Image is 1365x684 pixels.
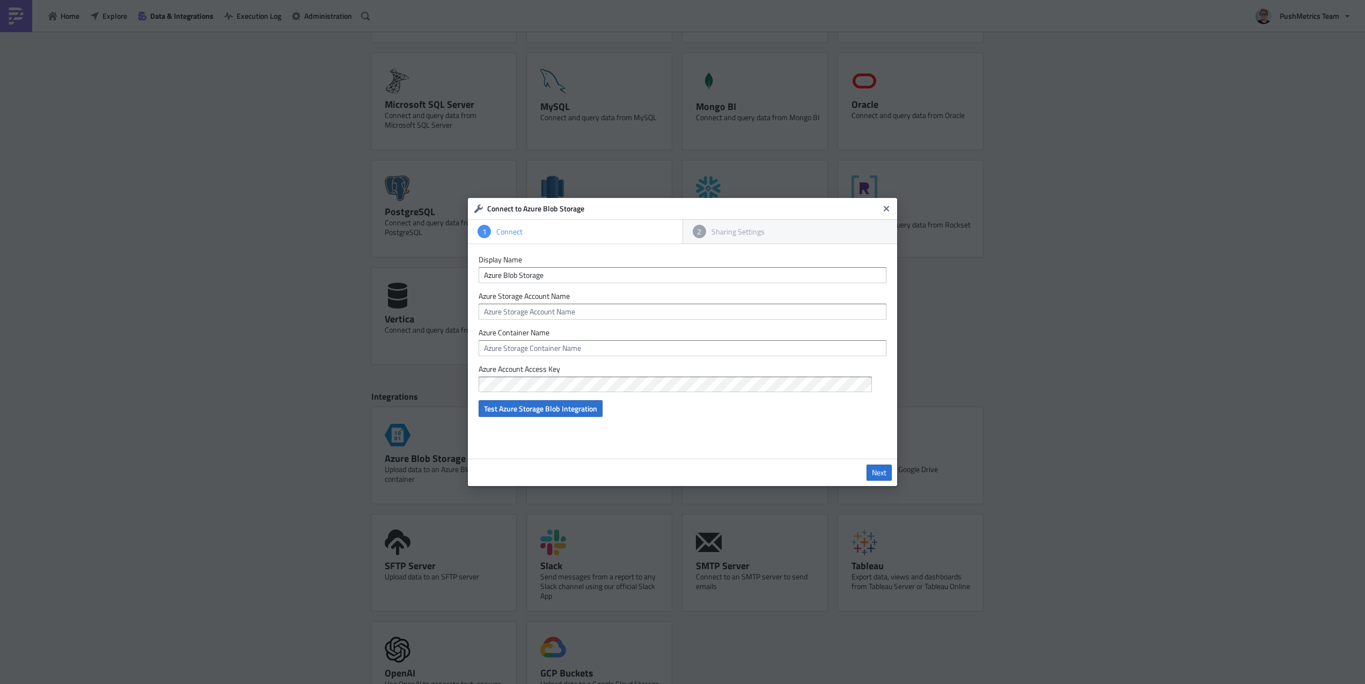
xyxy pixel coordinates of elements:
div: Sharing Settings [706,227,888,237]
input: Azure Storage Container Name [479,340,886,356]
span: Test Azure Storage Blob Integration [484,403,597,414]
label: Azure Container Name [479,328,886,337]
h6: Connect to Azure Blob Storage [487,204,879,214]
span: Next [872,468,886,477]
label: Azure Account Access Key [479,364,886,374]
button: Test Azure Storage Blob Integration [479,400,603,417]
button: Close [878,201,894,217]
input: Azure Storage Account Name [479,304,886,320]
label: Display Name [479,255,886,264]
input: Give it a name [479,267,886,283]
div: 2 [693,225,706,238]
div: 1 [478,225,491,238]
a: Next [867,465,892,481]
div: Connect [491,227,673,237]
label: Azure Storage Account Name [479,291,886,301]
